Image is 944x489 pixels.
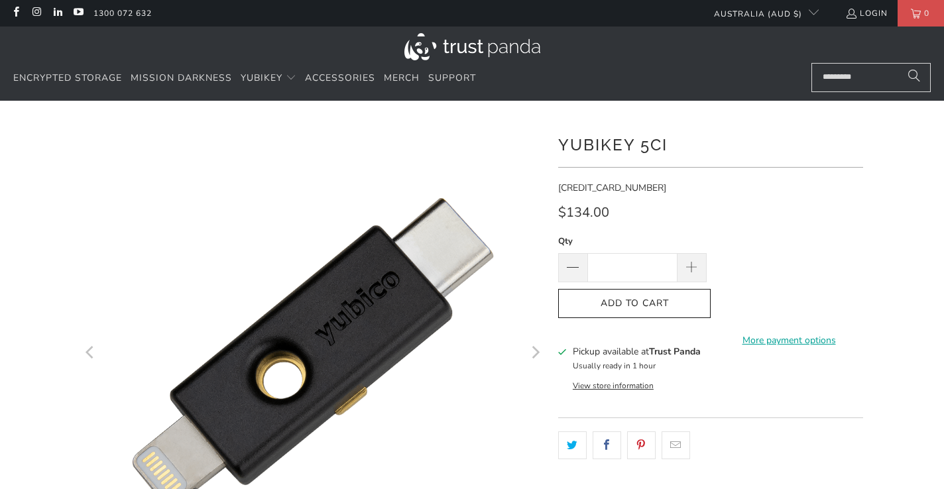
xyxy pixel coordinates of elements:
button: Search [898,63,931,92]
a: Share this on Facebook [593,431,621,459]
span: Add to Cart [572,298,697,309]
input: Search... [811,63,931,92]
a: Trust Panda Australia on Facebook [10,8,21,19]
a: Trust Panda Australia on LinkedIn [52,8,63,19]
span: Encrypted Storage [13,72,122,84]
span: $134.00 [558,203,609,221]
a: Share this on Twitter [558,431,587,459]
span: Mission Darkness [131,72,232,84]
h3: Pickup available at [573,345,701,358]
h1: YubiKey 5Ci [558,131,863,157]
summary: YubiKey [241,63,296,94]
span: Support [428,72,476,84]
span: Accessories [305,72,375,84]
span: YubiKey [241,72,282,84]
img: Trust Panda Australia [404,33,540,60]
span: Merch [384,72,420,84]
a: Trust Panda Australia on YouTube [72,8,84,19]
a: More payment options [715,333,863,348]
a: Merch [384,63,420,94]
a: Support [428,63,476,94]
button: Add to Cart [558,289,711,319]
button: View store information [573,380,654,391]
a: Encrypted Storage [13,63,122,94]
a: 1300 072 632 [93,6,152,21]
small: Usually ready in 1 hour [573,360,656,371]
b: Trust Panda [649,345,701,358]
a: Trust Panda Australia on Instagram [30,8,42,19]
a: Accessories [305,63,375,94]
a: Email this to a friend [662,431,690,459]
a: Login [845,6,888,21]
span: [CREDIT_CARD_NUMBER] [558,182,666,194]
a: Share this on Pinterest [627,431,656,459]
a: Mission Darkness [131,63,232,94]
label: Qty [558,234,707,248]
nav: Translation missing: en.navigation.header.main_nav [13,63,476,94]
